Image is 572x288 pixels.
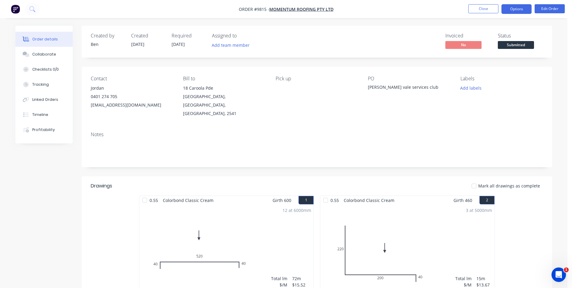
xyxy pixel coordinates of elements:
div: 15m [476,275,492,282]
button: Add team member [209,41,253,49]
div: Tracking [32,82,49,87]
div: $15.52 [292,282,311,288]
div: Ben [91,41,124,47]
div: 72m [292,275,311,282]
div: Collaborate [32,52,56,57]
span: 0.55 [328,196,341,205]
span: Colorbond Classic Cream [160,196,216,205]
div: Created [131,33,164,39]
div: Order details [32,37,58,42]
div: Labels [460,76,543,82]
div: Invoiced [445,33,491,39]
div: 18 Caroola Pde [183,84,266,92]
img: Factory [11,5,20,14]
div: Total lm [455,275,472,282]
div: 12 at 6000mm [283,207,311,213]
div: Jordan [91,84,173,92]
span: 0.55 [147,196,160,205]
div: Profitability [32,127,55,133]
div: $/M [455,282,472,288]
div: Created by [91,33,124,39]
div: Notes [91,132,543,137]
span: 1 [564,267,569,272]
button: 2 [479,196,495,204]
div: Contact [91,76,173,82]
a: Momentum Roofing PTY LTD [269,6,333,12]
iframe: Intercom live chat [551,267,566,282]
span: Submitted [498,41,534,49]
div: $/M [271,282,287,288]
div: Pick up [276,76,358,82]
div: Total lm [271,275,287,282]
div: Assigned to [212,33,272,39]
div: PO [368,76,450,82]
div: 0401 274 705 [91,92,173,101]
span: Girth 600 [273,196,291,205]
div: Required [172,33,205,39]
button: Timeline [15,107,73,122]
button: Collaborate [15,47,73,62]
button: 1 [299,196,314,204]
div: $13.67 [476,282,492,288]
div: [GEOGRAPHIC_DATA], [GEOGRAPHIC_DATA], [GEOGRAPHIC_DATA], 2541 [183,92,266,118]
div: Drawings [91,182,112,190]
div: Checklists 0/0 [32,67,59,72]
div: Linked Orders [32,97,58,102]
span: Mark all drawings as complete [478,183,540,189]
button: Checklists 0/0 [15,62,73,77]
button: Add team member [212,41,253,49]
div: Jordan0401 274 705[EMAIL_ADDRESS][DOMAIN_NAME] [91,84,173,109]
button: Add labels [457,84,485,92]
div: 18 Caroola Pde[GEOGRAPHIC_DATA], [GEOGRAPHIC_DATA], [GEOGRAPHIC_DATA], 2541 [183,84,266,118]
button: Tracking [15,77,73,92]
div: [EMAIL_ADDRESS][DOMAIN_NAME] [91,101,173,109]
button: Close [468,4,498,13]
span: No [445,41,482,49]
div: Timeline [32,112,48,117]
button: Options [501,4,532,14]
div: Status [498,33,543,39]
button: Edit Order [535,4,565,13]
button: Order details [15,32,73,47]
button: Linked Orders [15,92,73,107]
div: [PERSON_NAME] vale services club [368,84,443,92]
span: Order #9815 - [239,6,269,12]
button: Profitability [15,122,73,137]
button: Submitted [498,41,534,50]
span: [DATE] [131,41,144,47]
span: Girth 460 [453,196,472,205]
div: 3 at 5000mm [466,207,492,213]
span: [DATE] [172,41,185,47]
div: Bill to [183,76,266,82]
span: Colorbond Classic Cream [341,196,397,205]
